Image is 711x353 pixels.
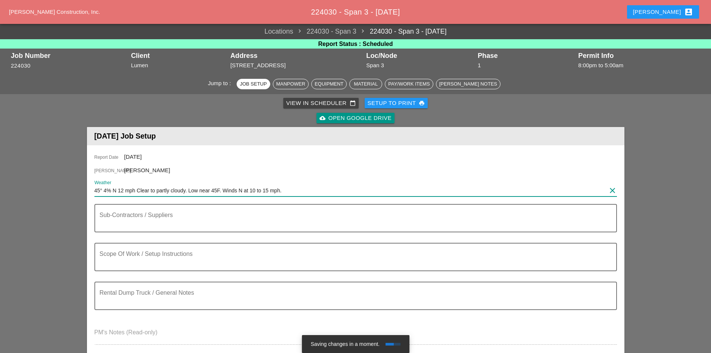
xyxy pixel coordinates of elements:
div: [STREET_ADDRESS] [230,61,362,70]
div: 1 [478,61,574,70]
span: [DATE] [124,154,142,160]
button: Setup to Print [365,98,428,108]
i: print [419,100,425,106]
span: Saving changes in a moment. [311,341,380,347]
button: Equipment [311,79,347,89]
div: Loc/Node [366,52,474,59]
div: Setup to Print [368,99,425,108]
span: Jump to : [208,80,234,86]
textarea: Sub-Contractors / Suppliers [100,214,606,232]
span: 224030 - Span 3 [293,27,356,37]
div: [PERSON_NAME] Notes [439,80,497,88]
div: [PERSON_NAME] [633,7,693,16]
textarea: Scope Of Work / Setup Instructions [100,253,606,270]
div: Open Google Drive [319,114,392,123]
i: calendar_today [350,100,356,106]
span: 224030 - Span 3 - [DATE] [311,8,400,16]
div: Pay/Work Items [388,80,430,88]
div: 8:00pm to 5:00am [578,61,700,70]
header: [DATE] Job Setup [87,127,624,145]
div: Span 3 [366,61,474,70]
div: Equipment [315,80,343,88]
span: Report Date [94,154,124,161]
button: Job Setup [237,79,270,89]
i: account_box [684,7,693,16]
span: [PERSON_NAME] [94,167,124,174]
a: Locations [265,27,293,37]
button: [PERSON_NAME] Notes [436,79,500,89]
i: cloud_upload [319,115,325,121]
div: Lumen [131,61,227,70]
div: View in Scheduler [286,99,356,108]
button: 224030 [11,62,31,70]
div: Permit Info [578,52,700,59]
input: Weather [94,185,606,196]
div: Address [230,52,362,59]
button: [PERSON_NAME] [627,5,699,19]
button: Manpower [273,79,309,89]
div: Job Setup [240,80,267,88]
div: Client [131,52,227,59]
div: Job Number [11,52,127,59]
textarea: Rental Dump Truck / General Notes [100,291,606,309]
div: Material [353,80,379,88]
a: [PERSON_NAME] Construction, Inc. [9,9,100,15]
div: Manpower [276,80,305,88]
a: 224030 - Span 3 - [DATE] [356,27,447,37]
span: [PERSON_NAME] [124,167,170,173]
div: Phase [478,52,574,59]
textarea: PM's Notes (Read-only) [94,326,617,344]
a: View in Scheduler [283,98,359,108]
a: Open Google Drive [316,113,395,123]
button: Pay/Work Items [385,79,433,89]
i: clear [608,186,617,195]
button: Material [349,79,382,89]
